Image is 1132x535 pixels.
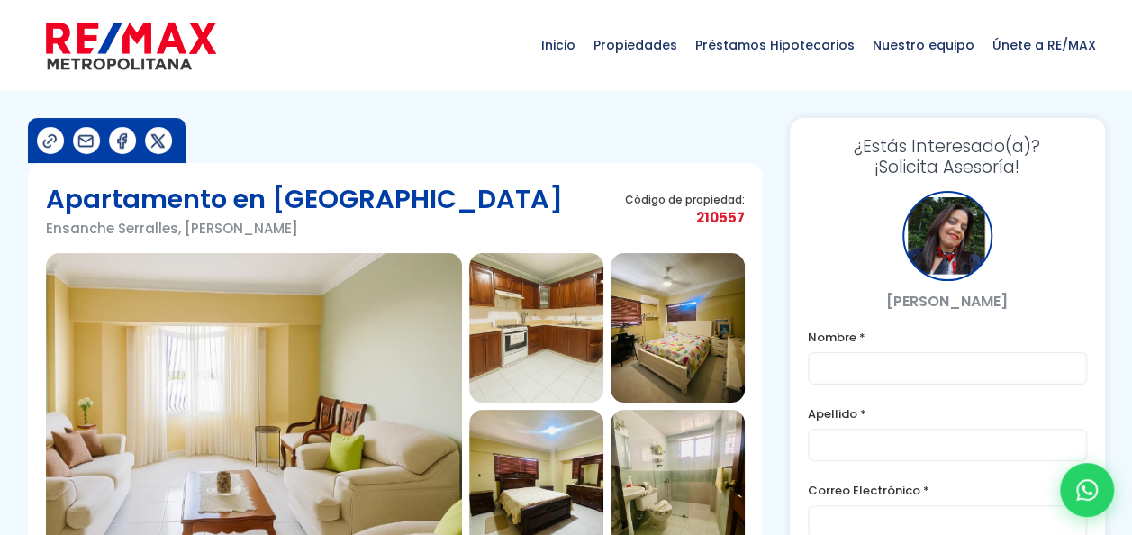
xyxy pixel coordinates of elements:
[584,18,686,72] span: Propiedades
[808,136,1087,157] span: ¿Estás Interesado(a)?
[149,131,168,150] img: Compartir
[808,403,1087,425] label: Apellido *
[46,181,563,217] h1: Apartamento en [GEOGRAPHIC_DATA]
[41,131,59,150] img: Compartir
[686,18,864,72] span: Préstamos Hipotecarios
[46,19,216,73] img: remax-metropolitana-logo
[113,131,131,150] img: Compartir
[77,131,95,150] img: Compartir
[469,253,603,403] img: Apartamento en Ensanche Serralles
[808,326,1087,349] label: Nombre *
[46,217,563,240] p: Ensanche Serralles, [PERSON_NAME]
[625,193,745,206] span: Código de propiedad:
[902,191,992,281] div: Yaneris Fajardo
[808,479,1087,502] label: Correo Electrónico *
[808,136,1087,177] h3: ¡Solicita Asesoría!
[983,18,1105,72] span: Únete a RE/MAX
[808,290,1087,313] p: [PERSON_NAME]
[532,18,584,72] span: Inicio
[864,18,983,72] span: Nuestro equipo
[625,206,745,229] span: 210557
[611,253,745,403] img: Apartamento en Ensanche Serralles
